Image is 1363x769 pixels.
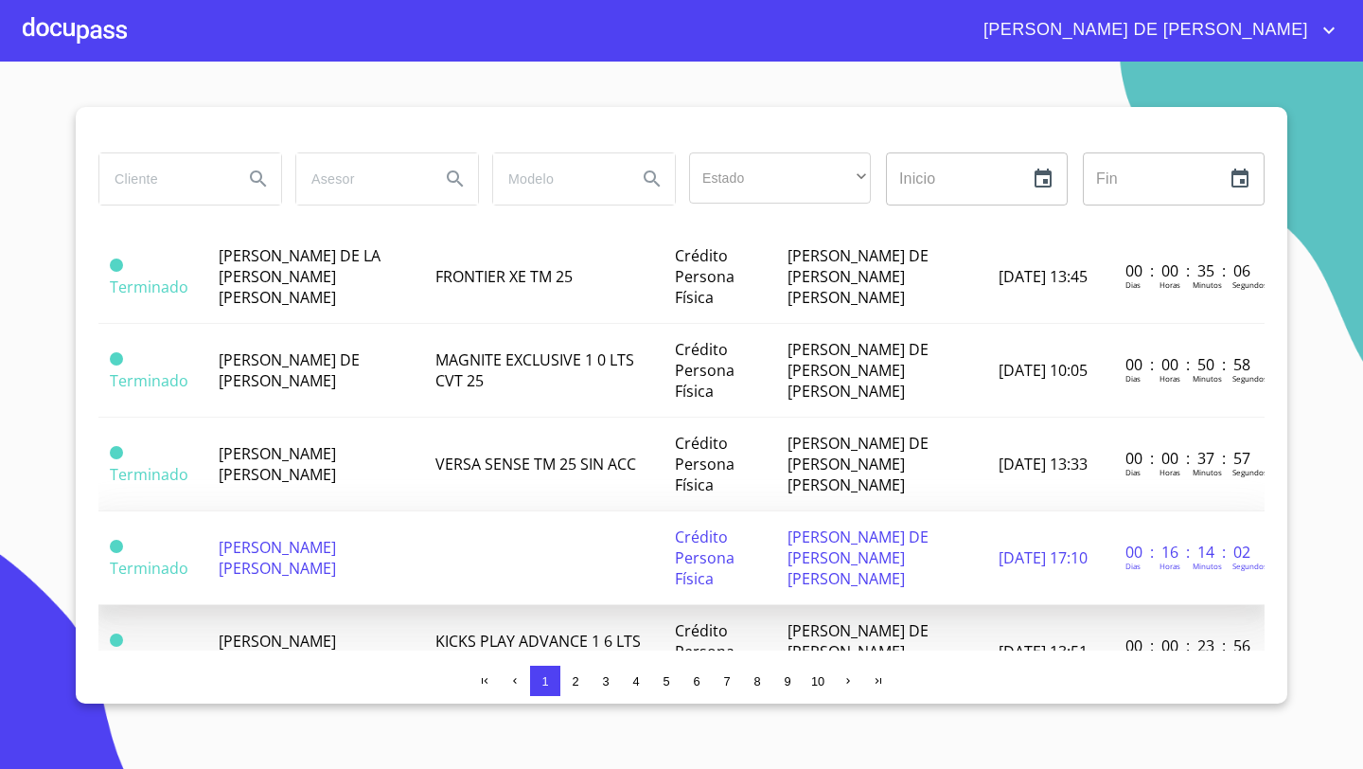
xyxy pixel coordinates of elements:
input: search [99,153,228,205]
button: Search [629,156,675,202]
span: [PERSON_NAME] [PERSON_NAME] DE DIOS [219,631,398,672]
p: Dias [1125,373,1141,384]
p: Segundos [1232,467,1267,477]
span: [PERSON_NAME] [PERSON_NAME] [219,443,336,485]
button: Search [433,156,478,202]
span: [PERSON_NAME] DE [PERSON_NAME] [969,15,1318,45]
button: Search [236,156,281,202]
span: Crédito Persona Física [675,245,735,308]
span: [DATE] 13:51 [999,641,1088,662]
span: 8 [753,674,760,689]
span: [PERSON_NAME] DE [PERSON_NAME] [PERSON_NAME] [788,620,929,683]
span: 7 [723,674,730,689]
button: 7 [712,666,742,696]
p: Minutos [1193,467,1222,477]
span: 9 [784,674,790,689]
span: Terminado [110,634,123,647]
p: Segundos [1232,279,1267,290]
p: Dias [1125,561,1141,571]
p: Horas [1159,467,1180,477]
span: Terminado [110,464,188,485]
span: [PERSON_NAME] DE [PERSON_NAME] [PERSON_NAME] [788,245,929,308]
p: Dias [1125,279,1141,290]
span: [DATE] 13:45 [999,266,1088,287]
span: Terminado [110,540,123,553]
button: 10 [803,666,833,696]
span: Terminado [110,558,188,579]
button: 5 [651,666,681,696]
input: search [493,153,622,205]
span: 10 [811,674,824,689]
span: [PERSON_NAME] DE [PERSON_NAME] [PERSON_NAME] [788,433,929,495]
span: Terminado [110,277,188,297]
button: 8 [742,666,772,696]
p: Segundos [1232,373,1267,384]
p: 00 : 16 : 14 : 02 [1125,542,1253,563]
span: Crédito Persona Física [675,620,735,683]
span: [DATE] 13:33 [999,454,1088,474]
input: search [296,153,425,205]
p: 00 : 00 : 35 : 06 [1125,260,1253,281]
span: 6 [693,674,699,689]
button: account of current user [969,15,1340,45]
span: [PERSON_NAME] DE LA [PERSON_NAME] [PERSON_NAME] [219,245,381,308]
span: FRONTIER XE TM 25 [435,266,573,287]
p: Minutos [1193,373,1222,384]
span: [PERSON_NAME] DE [PERSON_NAME] [PERSON_NAME] [788,339,929,402]
span: KICKS PLAY ADVANCE 1 6 LTS MT 25 KIT [435,631,641,672]
span: [PERSON_NAME] DE [PERSON_NAME] [PERSON_NAME] [788,527,929,589]
span: [DATE] 17:10 [999,547,1088,568]
span: 2 [572,674,578,689]
span: Terminado [110,352,123,366]
span: [PERSON_NAME] [PERSON_NAME] [219,537,336,579]
p: Minutos [1193,561,1222,571]
span: MAGNITE EXCLUSIVE 1 0 LTS CVT 25 [435,349,634,391]
span: 5 [663,674,669,689]
p: Horas [1159,561,1180,571]
div: ​ [689,152,871,204]
span: 1 [541,674,548,689]
button: 1 [530,666,560,696]
p: 00 : 00 : 23 : 56 [1125,635,1253,656]
span: Crédito Persona Física [675,339,735,402]
span: Crédito Persona Física [675,433,735,495]
span: Terminado [110,446,123,459]
p: Segundos [1232,561,1267,571]
span: VERSA SENSE TM 25 SIN ACC [435,454,636,474]
span: Terminado [110,259,123,272]
p: Dias [1125,467,1141,477]
p: Minutos [1193,279,1222,290]
span: 3 [602,674,609,689]
span: 4 [632,674,639,689]
button: 9 [772,666,803,696]
p: Horas [1159,373,1180,384]
span: Terminado [110,370,188,391]
p: 00 : 00 : 50 : 58 [1125,354,1253,375]
button: 3 [591,666,621,696]
span: Crédito Persona Física [675,527,735,589]
span: [DATE] 10:05 [999,360,1088,381]
p: Horas [1159,279,1180,290]
button: 4 [621,666,651,696]
button: 2 [560,666,591,696]
span: [PERSON_NAME] DE [PERSON_NAME] [219,349,360,391]
button: 6 [681,666,712,696]
p: 00 : 00 : 37 : 57 [1125,448,1253,469]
